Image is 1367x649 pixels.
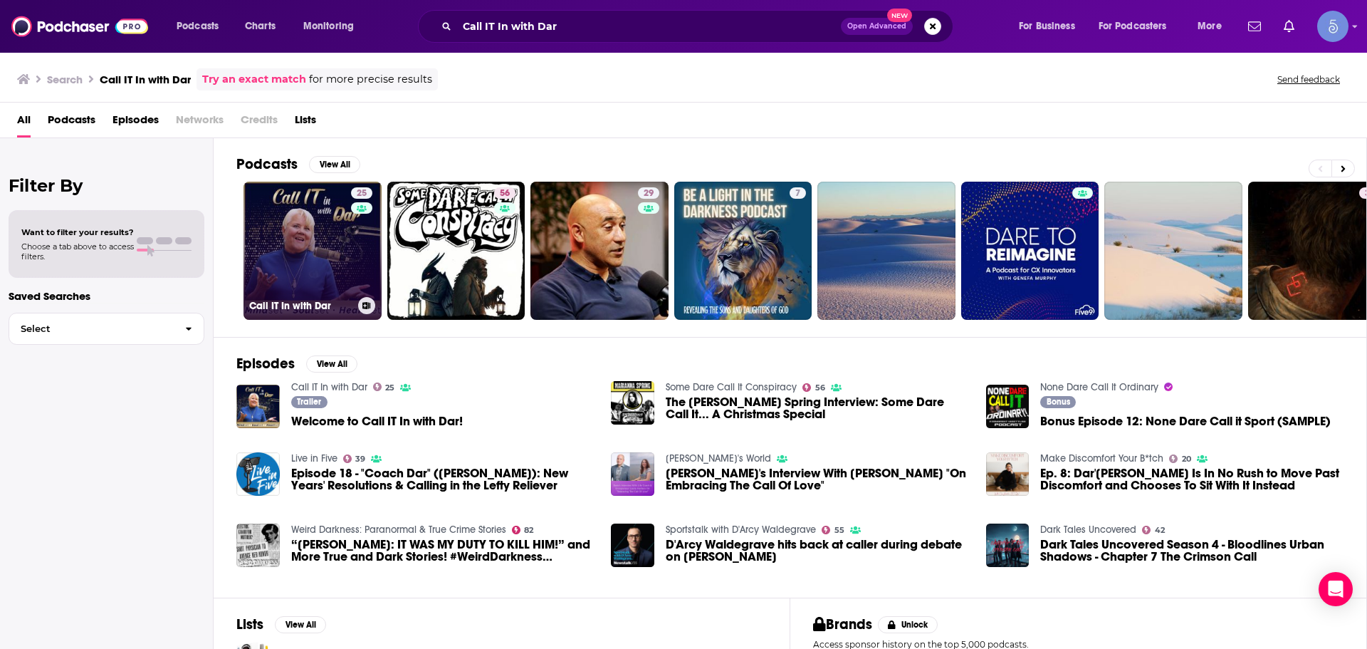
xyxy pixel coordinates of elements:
[236,616,326,633] a: ListsView All
[291,524,506,536] a: Weird Darkness: Paranormal & True Crime Stories
[357,187,367,201] span: 25
[986,452,1030,496] img: Ep. 8: Dar'Nesha Is In No Rush to Move Past Discomfort and Chooses To Sit With It Instead
[1040,467,1344,492] span: Ep. 8: Dar'[PERSON_NAME] Is In No Rush to Move Past Discomfort and Chooses To Sit With It Instead
[674,182,812,320] a: 7
[611,524,654,567] img: D'Arcy Waldegrave hits back at caller during debate on Jofra Archer
[847,23,906,30] span: Open Advanced
[500,187,510,201] span: 56
[21,227,134,237] span: Want to filter your results?
[1169,455,1191,463] a: 20
[236,524,280,567] img: “SARAH KOTEN: IT WAS MY DUTY TO KILL HIM!” and More True and Dark Stories! #WeirdDarkness #Darkives
[1198,16,1222,36] span: More
[666,381,797,393] a: Some Dare Call It Conspiracy
[343,455,366,463] a: 39
[795,187,800,201] span: 7
[1047,398,1070,406] span: Bonus
[11,13,148,40] img: Podchaser - Follow, Share and Rate Podcasts
[275,616,326,633] button: View All
[666,524,816,536] a: Sportstalk with D'Arcy Waldegrave
[1278,14,1300,38] a: Show notifications dropdown
[295,108,316,137] a: Lists
[1040,467,1344,492] a: Ep. 8: Dar'Nesha Is In No Rush to Move Past Discomfort and Chooses To Sit With It Instead
[373,383,395,391] a: 25
[202,71,306,88] a: Try an exact match
[9,175,204,196] h2: Filter By
[303,16,354,36] span: Monitoring
[666,467,969,492] a: Dario's Interview With Laurie Herbers "On Embracing The Call Of Love"
[666,396,969,420] a: The Marianna Spring Interview: Some Dare Call It... A Christmas Special
[236,385,280,428] img: Welcome to Call IT In with Dar!
[17,108,31,137] a: All
[236,155,360,173] a: PodcastsView All
[9,289,204,303] p: Saved Searches
[236,155,298,173] h2: Podcasts
[524,527,533,534] span: 82
[236,616,263,633] h2: Lists
[494,187,515,199] a: 56
[309,71,432,88] span: for more precise results
[1142,526,1165,534] a: 42
[802,383,825,392] a: 56
[291,415,463,427] span: Welcome to Call IT In with Dar!
[1273,73,1344,85] button: Send feedback
[291,452,337,464] a: Live in Five
[9,313,204,345] button: Select
[1019,16,1075,36] span: For Business
[1040,539,1344,563] a: Dark Tales Uncovered Season 4 - Bloodlines Urban Shadows - Chapter 7 The Crimson Call
[431,10,967,43] div: Search podcasts, credits, & more...
[666,452,771,464] a: Dario's World
[293,15,372,38] button: open menu
[9,324,174,333] span: Select
[167,15,237,38] button: open menu
[611,452,654,496] img: Dario's Interview With Laurie Herbers "On Embracing The Call Of Love"
[887,9,913,22] span: New
[309,156,360,173] button: View All
[834,527,844,534] span: 55
[666,396,969,420] span: The [PERSON_NAME] Spring Interview: Some Dare Call It... A Christmas Special
[1317,11,1348,42] span: Logged in as Spiral5-G1
[241,108,278,137] span: Credits
[245,16,276,36] span: Charts
[1155,527,1165,534] span: 42
[385,385,394,391] span: 25
[48,108,95,137] span: Podcasts
[878,616,938,633] button: Unlock
[243,182,382,320] a: 25Call IT In with Dar
[1040,524,1136,536] a: Dark Tales Uncovered
[1317,11,1348,42] button: Show profile menu
[1319,572,1353,606] div: Open Intercom Messenger
[1040,415,1331,427] a: Bonus Episode 12: None Dare Call it Sport (SAMPLE)
[47,73,83,86] h3: Search
[1317,11,1348,42] img: User Profile
[236,15,284,38] a: Charts
[100,73,191,86] h3: Call IT In with Dar
[291,467,595,492] span: Episode 18 - "Coach Dar" ([PERSON_NAME]): New Years' Resolutions & Calling in the Lefty Reliever
[249,300,352,312] h3: Call IT In with Dar
[1182,456,1191,462] span: 20
[530,182,669,320] a: 29
[666,539,969,563] a: D'Arcy Waldegrave hits back at caller during debate on Jofra Archer
[986,385,1030,428] img: Bonus Episode 12: None Dare Call it Sport (SAMPLE)
[291,539,595,563] span: “[PERSON_NAME]: IT WAS MY DUTY TO KILL HIM!” and More True and Dark Stories! #WeirdDarkness #Dark...
[822,526,844,534] a: 55
[1089,15,1188,38] button: open menu
[638,187,659,199] a: 29
[176,108,224,137] span: Networks
[1188,15,1240,38] button: open menu
[236,452,280,496] a: Episode 18 - "Coach Dar" (Darleen Santore): New Years' Resolutions & Calling in the Lefty Reliever
[1242,14,1267,38] a: Show notifications dropdown
[291,381,367,393] a: Call IT In with Dar
[1040,452,1163,464] a: Make Discomfort Your B*tch
[986,524,1030,567] img: Dark Tales Uncovered Season 4 - Bloodlines Urban Shadows - Chapter 7 The Crimson Call
[644,187,654,201] span: 29
[112,108,159,137] a: Episodes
